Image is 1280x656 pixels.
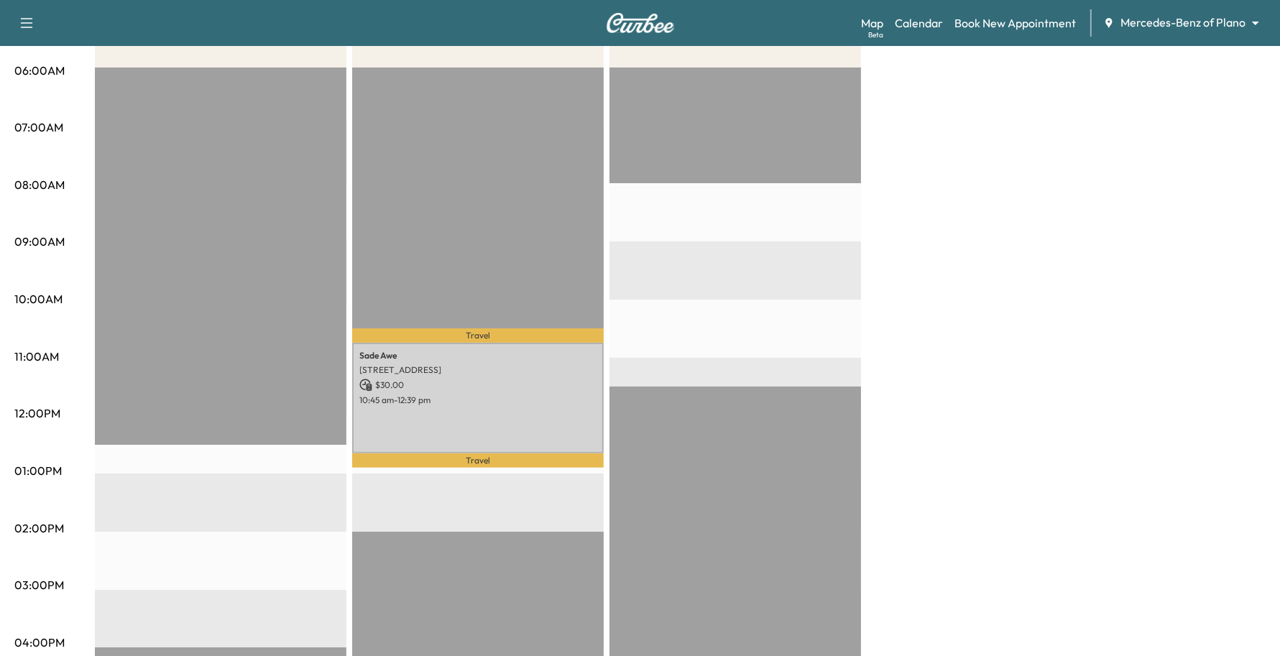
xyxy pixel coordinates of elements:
[352,453,604,468] p: Travel
[359,379,597,392] p: $ 30.00
[14,290,63,308] p: 10:00AM
[359,350,597,361] p: Sade Awe
[606,13,675,33] img: Curbee Logo
[14,233,65,250] p: 09:00AM
[14,519,64,537] p: 02:00PM
[14,62,65,79] p: 06:00AM
[359,394,597,406] p: 10:45 am - 12:39 pm
[14,176,65,193] p: 08:00AM
[14,348,59,365] p: 11:00AM
[352,328,604,343] p: Travel
[14,462,62,479] p: 01:00PM
[14,119,63,136] p: 07:00AM
[868,29,883,40] div: Beta
[895,14,943,32] a: Calendar
[861,14,883,32] a: MapBeta
[954,14,1076,32] a: Book New Appointment
[359,364,597,376] p: [STREET_ADDRESS]
[14,576,64,593] p: 03:00PM
[1120,14,1246,31] span: Mercedes-Benz of Plano
[14,405,60,422] p: 12:00PM
[14,634,65,651] p: 04:00PM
